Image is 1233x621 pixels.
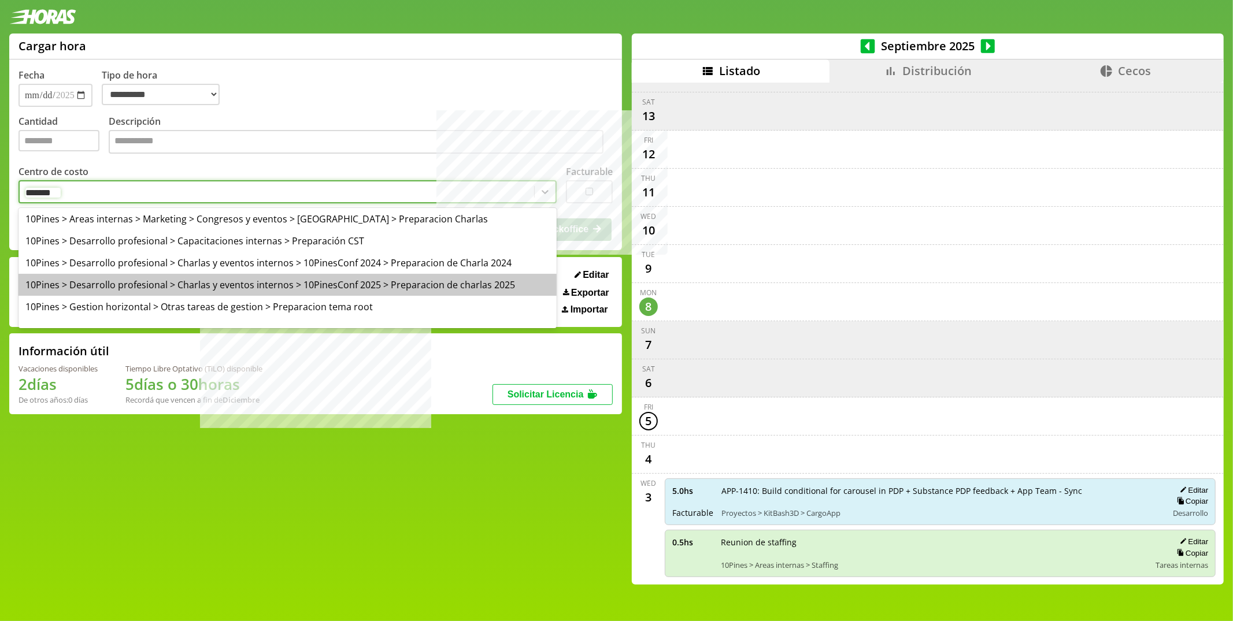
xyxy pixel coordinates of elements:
[721,537,1147,548] span: Reunion de staffing
[508,389,584,399] span: Solicitar Licencia
[644,135,653,145] div: Fri
[18,208,557,230] div: 10Pines > Areas internas > Marketing > Congresos y eventos > [GEOGRAPHIC_DATA] > Preparacion Charlas
[18,395,98,405] div: De otros años: 0 días
[719,63,760,79] span: Listado
[639,450,658,468] div: 4
[18,363,98,374] div: Vacaciones disponibles
[18,230,557,252] div: 10Pines > Desarrollo profesional > Capacitaciones internas > Preparación CST
[18,38,86,54] h1: Cargar hora
[642,364,655,374] div: Sat
[644,402,653,412] div: Fri
[902,63,972,79] span: Distribución
[125,374,262,395] h1: 5 días o 30 horas
[639,259,658,278] div: 9
[125,395,262,405] div: Recordá que vencen a fin de
[632,83,1224,583] div: scrollable content
[639,374,658,392] div: 6
[1173,508,1208,518] span: Desarrollo
[125,363,262,374] div: Tiempo Libre Optativo (TiLO) disponible
[102,69,229,107] label: Tipo de hora
[560,287,613,299] button: Exportar
[18,374,98,395] h1: 2 días
[672,507,713,518] span: Facturable
[639,336,658,354] div: 7
[640,288,657,298] div: Mon
[642,97,655,107] div: Sat
[9,9,76,24] img: logotipo
[18,69,45,81] label: Fecha
[493,384,613,405] button: Solicitar Licencia
[639,488,658,507] div: 3
[641,478,657,488] div: Wed
[571,269,613,281] button: Editar
[102,84,220,105] select: Tipo de hora
[641,211,657,221] div: Wed
[1156,560,1208,570] span: Tareas internas
[639,183,658,202] div: 11
[642,250,656,259] div: Tue
[223,395,260,405] b: Diciembre
[18,343,109,359] h2: Información útil
[18,252,557,274] div: 10Pines > Desarrollo profesional > Charlas y eventos internos > 10PinesConf 2024 > Preparacion de...
[639,145,658,163] div: 12
[18,274,557,296] div: 10Pines > Desarrollo profesional > Charlas y eventos internos > 10PinesConf 2025 > Preparacion de...
[1173,548,1208,558] button: Copiar
[18,165,88,178] label: Centro de costo
[639,107,658,125] div: 13
[721,508,1160,518] span: Proyectos > KitBash3D > CargoApp
[18,296,557,318] div: 10Pines > Gestion horizontal > Otras tareas de gestion > Preparacion tema root
[1173,496,1208,506] button: Copiar
[875,38,981,54] span: Septiembre 2025
[642,440,656,450] div: Thu
[571,288,609,298] span: Exportar
[1176,537,1208,546] button: Editar
[672,537,713,548] span: 0.5 hs
[18,115,109,157] label: Cantidad
[18,130,99,151] input: Cantidad
[639,412,658,430] div: 5
[583,270,609,280] span: Editar
[1176,485,1208,495] button: Editar
[721,485,1160,496] span: APP-1410: Build conditional for carousel in PDP + Substance PDP feedback + App Team - Sync
[109,130,603,154] textarea: Descripción
[1118,63,1151,79] span: Cecos
[642,326,656,336] div: Sun
[672,485,713,496] span: 5.0 hs
[109,115,613,157] label: Descripción
[639,298,658,316] div: 8
[642,173,656,183] div: Thu
[639,221,658,240] div: 10
[566,165,613,178] label: Facturable
[665,582,1216,593] div: Total 5.5 hs
[571,304,608,315] span: Importar
[721,560,1147,570] span: 10Pines > Areas internas > Staffing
